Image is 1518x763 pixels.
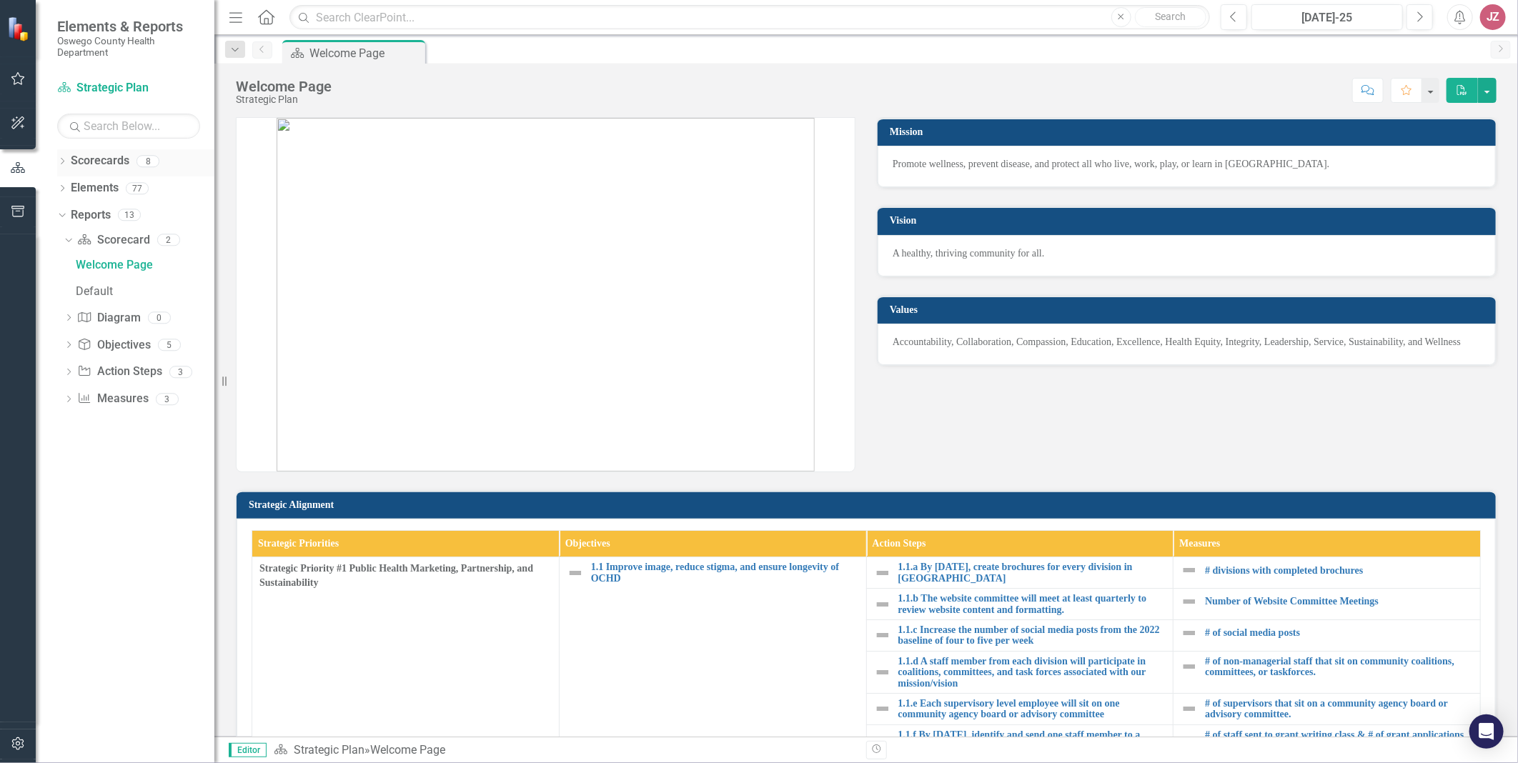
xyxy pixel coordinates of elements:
[898,593,1166,615] a: 1.1.b The website committee will meet at least quarterly to review website content and formatting.
[236,94,332,105] div: Strategic Plan
[1205,656,1473,678] a: # of non-managerial staff that sit on community coalitions, committees, or taskforces.
[71,207,111,224] a: Reports
[1181,562,1198,579] img: Not Defined
[169,366,192,378] div: 3
[866,557,1174,589] td: Double-Click to Edit Right Click for Context Menu
[1256,9,1398,26] div: [DATE]-25
[1181,732,1198,749] img: Not Defined
[71,180,119,196] a: Elements
[137,155,159,167] div: 8
[866,619,1174,651] td: Double-Click to Edit Right Click for Context Menu
[77,391,148,407] a: Measures
[126,182,149,194] div: 77
[898,624,1166,647] a: 1.1.c Increase the number of social media posts from the 2022 baseline of four to five per week
[249,499,1489,510] h3: Strategic Alignment
[1181,624,1198,642] img: Not Defined
[898,729,1166,762] a: 1.1.f By [DATE], identify and send one staff member to a grant writing class and apply for at lea...
[1181,593,1198,610] img: Not Defined
[77,337,150,354] a: Objectives
[874,664,891,681] img: Not Defined
[77,232,149,249] a: Scorecard
[259,562,552,590] span: Strategic Priority #1 Public Health Marketing, Partnership, and Sustainability
[1174,619,1481,651] td: Double-Click to Edit Right Click for Context Menu
[1205,729,1473,752] a: # of staff sent to grant writing class & # of grant applications submitted
[309,44,422,62] div: Welcome Page
[1205,698,1473,720] a: # of supervisors that sit on a community agency board or advisory committee.
[1181,658,1198,675] img: Not Defined
[277,118,815,472] img: mceclip0.png
[1174,557,1481,589] td: Double-Click to Edit Right Click for Context Menu
[898,656,1166,689] a: 1.1.d A staff member from each division will participate in coalitions, committees, and task forc...
[1174,693,1481,724] td: Double-Click to Edit Right Click for Context Menu
[866,651,1174,693] td: Double-Click to Edit Right Click for Context Menu
[591,562,859,584] a: 1.1 Improve image, reduce stigma, and ensure longevity of OCHD
[1174,589,1481,620] td: Double-Click to Edit Right Click for Context Menu
[874,564,891,582] img: Not Defined
[893,336,1461,347] span: Accountability, Collaboration, Compassion, Education, Excellence, Health Equity, Integrity, Leade...
[567,564,584,582] img: Not Defined
[1205,596,1473,607] a: Number of Website Committee Meetings
[77,310,140,326] a: Diagram
[898,698,1166,720] a: 1.1.e Each supervisory level employee will sit on one community agency board or advisory committee
[898,562,1166,584] a: 1.1.a By [DATE], create brochures for every division in [GEOGRAPHIC_DATA]
[77,364,162,380] a: Action Steps
[1205,565,1473,576] a: # divisions with completed brochures
[874,700,891,717] img: Not Defined
[1181,700,1198,717] img: Not Defined
[294,743,364,757] a: Strategic Plan
[874,627,891,644] img: Not Defined
[7,16,32,41] img: ClearPoint Strategy
[57,114,200,139] input: Search Below...
[118,209,141,221] div: 13
[76,285,214,298] div: Default
[1480,4,1506,30] button: JZ
[57,18,200,35] span: Elements & Reports
[370,743,445,757] div: Welcome Page
[156,393,179,405] div: 3
[1155,11,1186,22] span: Search
[71,153,129,169] a: Scorecards
[866,693,1174,724] td: Double-Click to Edit Right Click for Context Menu
[158,339,181,351] div: 5
[1174,651,1481,693] td: Double-Click to Edit Right Click for Context Menu
[1205,627,1473,638] a: # of social media posts
[893,248,1045,259] span: A healthy, thriving community for all.
[289,5,1210,30] input: Search ClearPoint...
[1135,7,1206,27] button: Search
[236,79,332,94] div: Welcome Page
[893,159,1330,169] span: Promote wellness, prevent disease, and protect all who live, work, play, or learn in [GEOGRAPHIC_...
[229,743,267,757] span: Editor
[1469,714,1504,749] div: Open Intercom Messenger
[890,215,1489,226] h3: Vision
[274,742,855,759] div: »
[57,80,200,96] a: Strategic Plan
[866,589,1174,620] td: Double-Click to Edit Right Click for Context Menu
[874,596,891,613] img: Not Defined
[72,254,214,276] a: Welcome Page
[76,259,214,271] div: Welcome Page
[1251,4,1403,30] button: [DATE]-25
[57,35,200,59] small: Oswego County Health Department
[148,311,171,324] div: 0
[890,304,1489,315] h3: Values
[157,234,180,246] div: 2
[890,126,1489,137] h3: Mission
[72,280,214,303] a: Default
